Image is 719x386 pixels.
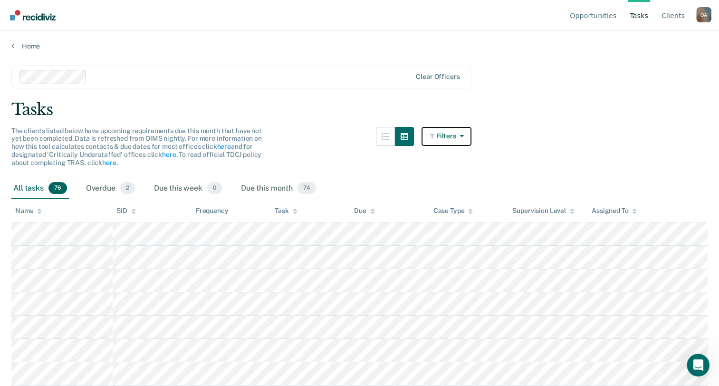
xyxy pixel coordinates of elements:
[48,182,67,194] span: 76
[422,127,472,146] button: Filters
[687,354,709,376] iframe: Intercom live chat
[120,182,135,194] span: 2
[433,207,473,215] div: Case Type
[152,178,224,199] div: Due this week0
[416,73,460,81] div: Clear officers
[239,178,318,199] div: Due this month74
[696,7,711,22] button: Profile dropdown button
[275,207,297,215] div: Task
[102,159,116,166] a: here
[11,127,262,166] span: The clients listed below have upcoming requirements due this month that have not yet been complet...
[696,7,711,22] div: O A
[512,207,575,215] div: Supervision Level
[592,207,637,215] div: Assigned To
[196,207,229,215] div: Frequency
[15,207,42,215] div: Name
[116,207,136,215] div: SID
[354,207,375,215] div: Due
[217,143,230,150] a: here
[207,182,222,194] span: 0
[84,178,137,199] div: Overdue2
[11,178,69,199] div: All tasks76
[297,182,316,194] span: 74
[11,100,708,119] div: Tasks
[10,10,56,20] img: Recidiviz
[11,42,708,50] a: Home
[162,151,176,158] a: here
